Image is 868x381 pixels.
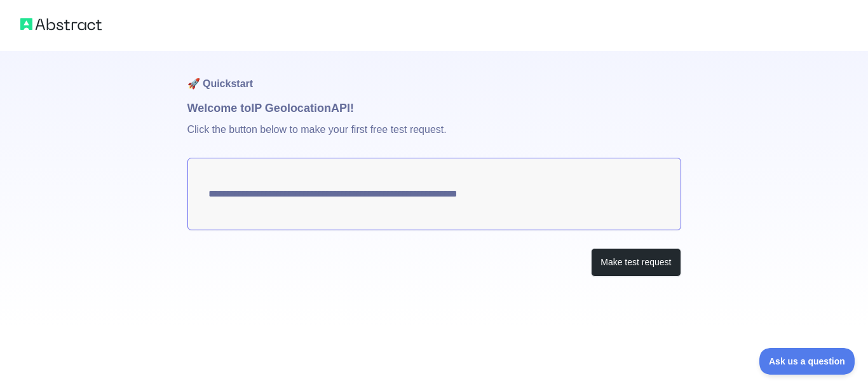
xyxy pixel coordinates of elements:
button: Make test request [591,248,681,277]
p: Click the button below to make your first free test request. [187,117,681,158]
iframe: Toggle Customer Support [759,348,855,375]
h1: Welcome to IP Geolocation API! [187,99,681,117]
h1: 🚀 Quickstart [187,51,681,99]
img: Abstract logo [20,15,102,33]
